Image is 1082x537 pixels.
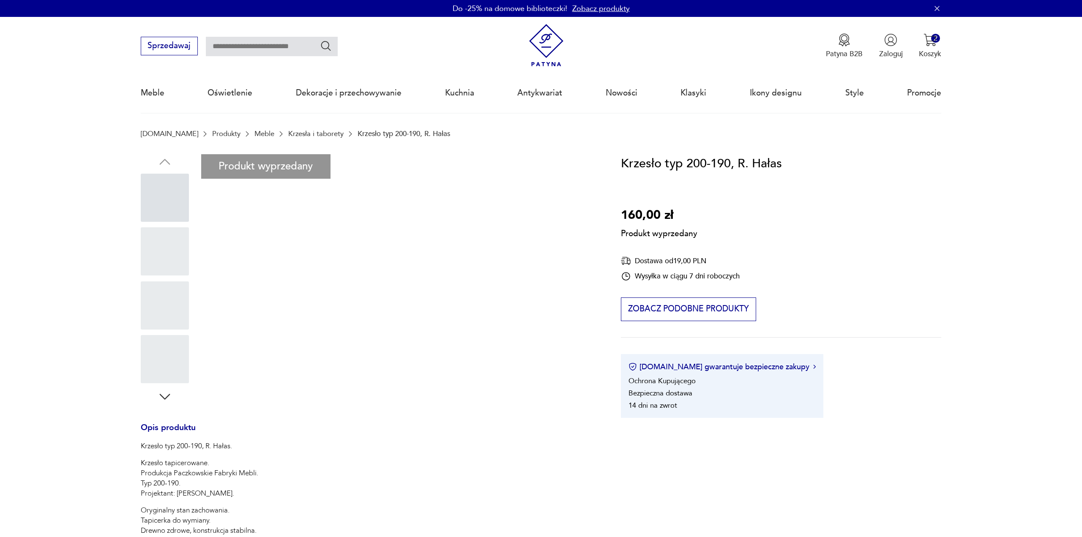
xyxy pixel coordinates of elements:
[680,74,706,112] a: Klasyki
[141,37,198,55] button: Sprzedawaj
[621,206,697,225] p: 160,00 zł
[813,365,816,369] img: Ikona strzałki w prawo
[884,33,897,46] img: Ikonka użytkownika
[924,33,937,46] img: Ikona koszyka
[628,401,677,410] li: 14 dni na zwrot
[141,43,198,50] a: Sprzedawaj
[141,441,258,451] p: Krzesło typ 200-190, R. Hałas.
[525,24,568,67] img: Patyna - sklep z meblami i dekoracjami vintage
[879,49,903,59] p: Zaloguj
[919,49,941,59] p: Koszyk
[572,3,630,14] a: Zobacz produkty
[826,33,863,59] button: Patyna B2B
[628,363,637,371] img: Ikona certyfikatu
[879,33,903,59] button: Zaloguj
[141,505,258,536] p: Oryginalny stan zachowania. Tapicerka do wymiany. Drewno zdrowe, konstrukcja stabilna.
[296,74,402,112] a: Dekoracje i przechowywanie
[212,130,240,138] a: Produkty
[628,362,816,372] button: [DOMAIN_NAME] gwarantuje bezpieczne zakupy
[621,256,631,266] img: Ikona dostawy
[453,3,567,14] p: Do -25% na domowe biblioteczki!
[141,74,164,112] a: Meble
[845,74,864,112] a: Style
[621,297,756,321] button: Zobacz podobne produkty
[621,225,697,240] p: Produkt wyprzedany
[445,74,474,112] a: Kuchnia
[208,74,252,112] a: Oświetlenie
[826,49,863,59] p: Patyna B2B
[750,74,802,112] a: Ikony designu
[141,458,258,499] p: Krzesło tapicerowane. Produkcja Paczkowskie Fabryki Mebli. Typ 200-190. Projektant: [PERSON_NAME].
[621,271,740,281] div: Wysyłka w ciągu 7 dni roboczych
[628,376,696,386] li: Ochrona Kupującego
[141,425,597,442] h3: Opis produktu
[621,256,740,266] div: Dostawa od 19,00 PLN
[517,74,562,112] a: Antykwariat
[254,130,274,138] a: Meble
[141,130,198,138] a: [DOMAIN_NAME]
[358,130,450,138] p: Krzesło typ 200-190, R. Hałas
[606,74,637,112] a: Nowości
[826,33,863,59] a: Ikona medaluPatyna B2B
[288,130,344,138] a: Krzesła i taborety
[919,33,941,59] button: 2Koszyk
[628,388,692,398] li: Bezpieczna dostawa
[838,33,851,46] img: Ikona medalu
[621,154,782,174] h1: Krzesło typ 200-190, R. Hałas
[907,74,941,112] a: Promocje
[320,40,332,52] button: Szukaj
